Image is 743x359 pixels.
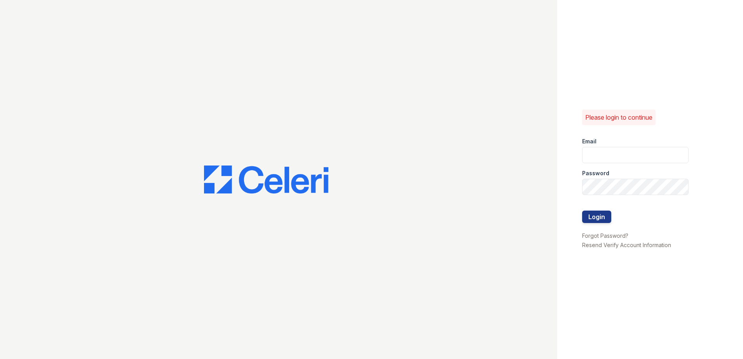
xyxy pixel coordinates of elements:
p: Please login to continue [585,113,652,122]
a: Resend Verify Account Information [582,242,671,248]
label: Password [582,169,609,177]
img: CE_Logo_Blue-a8612792a0a2168367f1c8372b55b34899dd931a85d93a1a3d3e32e68fde9ad4.png [204,166,328,193]
button: Login [582,211,611,223]
label: Email [582,138,596,145]
a: Forgot Password? [582,232,628,239]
